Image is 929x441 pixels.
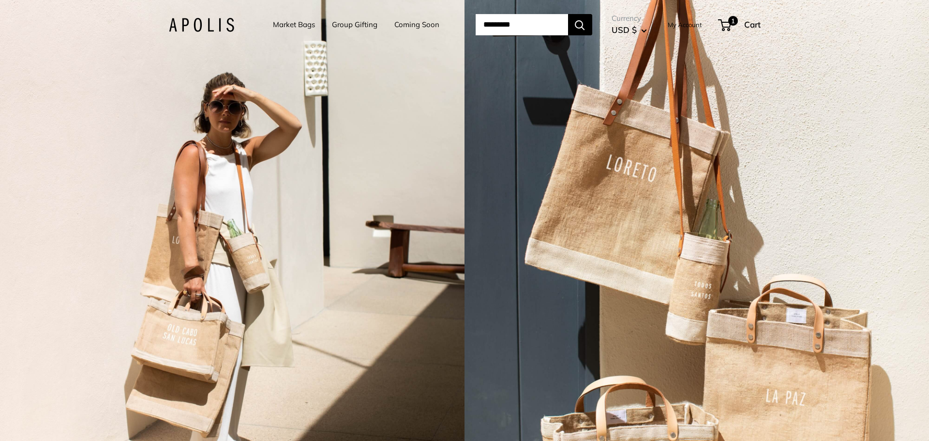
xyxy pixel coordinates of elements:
[744,19,761,30] span: Cart
[728,16,737,26] span: 1
[394,18,439,31] a: Coming Soon
[719,17,761,32] a: 1 Cart
[612,25,637,35] span: USD $
[476,14,568,35] input: Search...
[273,18,315,31] a: Market Bags
[332,18,377,31] a: Group Gifting
[568,14,592,35] button: Search
[612,22,647,38] button: USD $
[169,18,234,32] img: Apolis
[612,12,647,25] span: Currency
[668,19,702,30] a: My Account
